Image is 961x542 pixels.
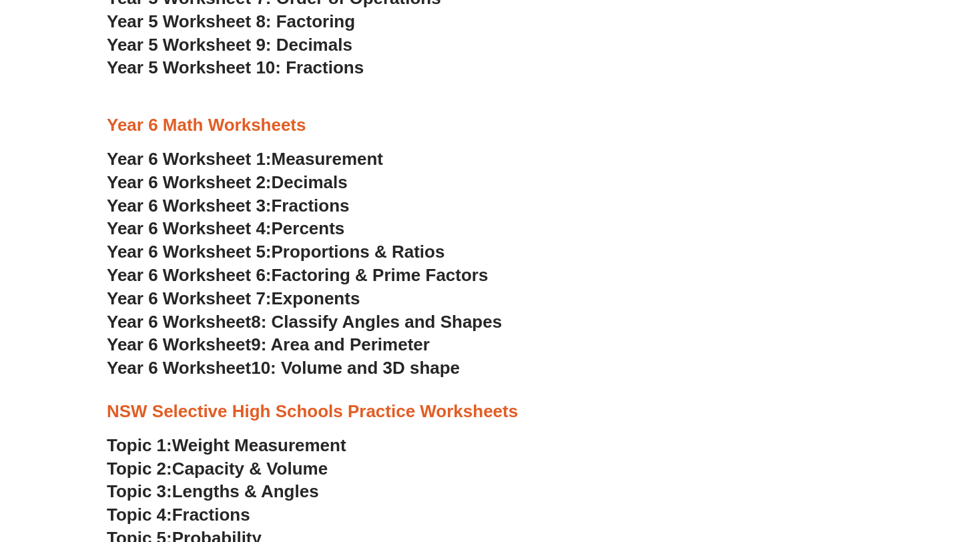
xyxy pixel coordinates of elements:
[107,358,251,378] span: Year 6 Worksheet
[172,505,250,525] span: Fractions
[251,334,430,354] span: 9: Area and Perimeter
[107,149,383,169] a: Year 6 Worksheet 1:Measurement
[107,114,854,137] h3: Year 6 Math Worksheets
[107,481,172,501] span: Topic 3:
[107,312,502,332] a: Year 6 Worksheet8: Classify Angles and Shapes
[272,149,384,169] span: Measurement
[107,400,854,423] h3: NSW Selective High Schools Practice Worksheets
[172,459,328,479] span: Capacity & Volume
[732,391,961,542] iframe: Chat Widget
[107,218,344,238] a: Year 6 Worksheet 4:Percents
[172,435,346,455] span: Weight Measurement
[107,242,444,262] a: Year 6 Worksheet 5:Proportions & Ratios
[107,218,272,238] span: Year 6 Worksheet 4:
[107,459,328,479] a: Topic 2:Capacity & Volume
[107,57,364,77] a: Year 5 Worksheet 10: Fractions
[172,481,319,501] span: Lengths & Angles
[272,288,360,308] span: Exponents
[107,334,430,354] a: Year 6 Worksheet9: Area and Perimeter
[107,481,319,501] a: Topic 3:Lengths & Angles
[107,288,360,308] a: Year 6 Worksheet 7:Exponents
[107,312,251,332] span: Year 6 Worksheet
[107,11,355,31] a: Year 5 Worksheet 8: Factoring
[251,358,460,378] span: 10: Volume and 3D shape
[107,149,272,169] span: Year 6 Worksheet 1:
[107,35,352,55] a: Year 5 Worksheet 9: Decimals
[107,459,172,479] span: Topic 2:
[107,172,272,192] span: Year 6 Worksheet 2:
[107,265,272,285] span: Year 6 Worksheet 6:
[272,196,350,216] span: Fractions
[251,312,502,332] span: 8: Classify Angles and Shapes
[107,242,272,262] span: Year 6 Worksheet 5:
[107,505,172,525] span: Topic 4:
[107,435,172,455] span: Topic 1:
[107,172,348,192] a: Year 6 Worksheet 2:Decimals
[107,265,488,285] a: Year 6 Worksheet 6:Factoring & Prime Factors
[272,242,445,262] span: Proportions & Ratios
[107,196,272,216] span: Year 6 Worksheet 3:
[272,265,489,285] span: Factoring & Prime Factors
[107,435,346,455] a: Topic 1:Weight Measurement
[272,218,345,238] span: Percents
[107,334,251,354] span: Year 6 Worksheet
[107,196,349,216] a: Year 6 Worksheet 3:Fractions
[272,172,348,192] span: Decimals
[107,358,460,378] a: Year 6 Worksheet10: Volume and 3D shape
[107,288,272,308] span: Year 6 Worksheet 7:
[107,505,250,525] a: Topic 4:Fractions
